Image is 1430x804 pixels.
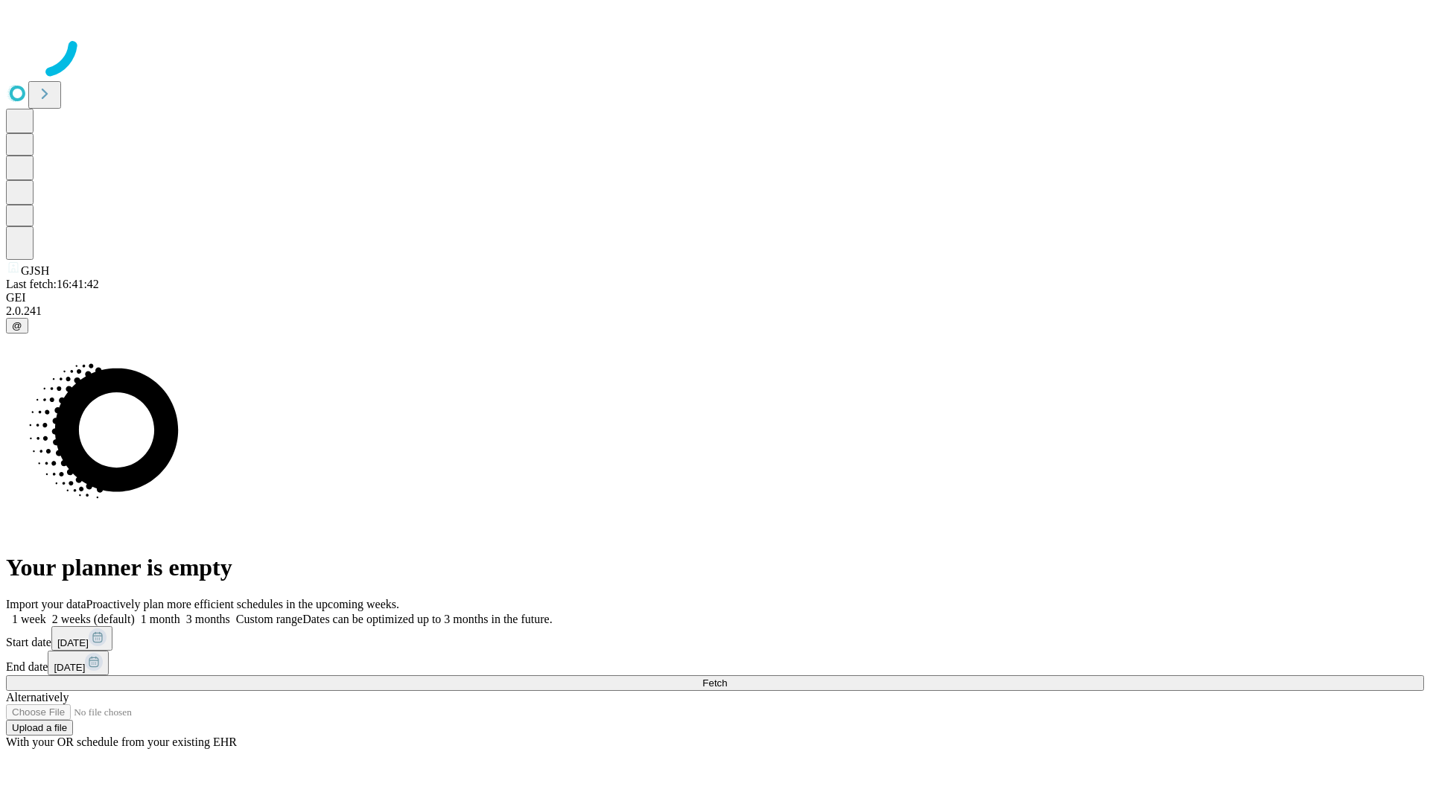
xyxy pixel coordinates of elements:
[6,736,237,748] span: With your OR schedule from your existing EHR
[52,613,135,625] span: 2 weeks (default)
[6,291,1424,304] div: GEI
[12,613,46,625] span: 1 week
[86,598,399,610] span: Proactively plan more efficient schedules in the upcoming weeks.
[6,598,86,610] span: Import your data
[186,613,230,625] span: 3 months
[6,691,69,703] span: Alternatively
[6,626,1424,651] div: Start date
[6,318,28,334] button: @
[236,613,302,625] span: Custom range
[54,662,85,673] span: [DATE]
[6,651,1424,675] div: End date
[6,304,1424,318] div: 2.0.241
[51,626,112,651] button: [DATE]
[12,320,22,331] span: @
[141,613,180,625] span: 1 month
[302,613,552,625] span: Dates can be optimized up to 3 months in the future.
[57,637,89,648] span: [DATE]
[702,677,727,689] span: Fetch
[6,720,73,736] button: Upload a file
[6,554,1424,581] h1: Your planner is empty
[6,675,1424,691] button: Fetch
[21,264,49,277] span: GJSH
[6,278,99,290] span: Last fetch: 16:41:42
[48,651,109,675] button: [DATE]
